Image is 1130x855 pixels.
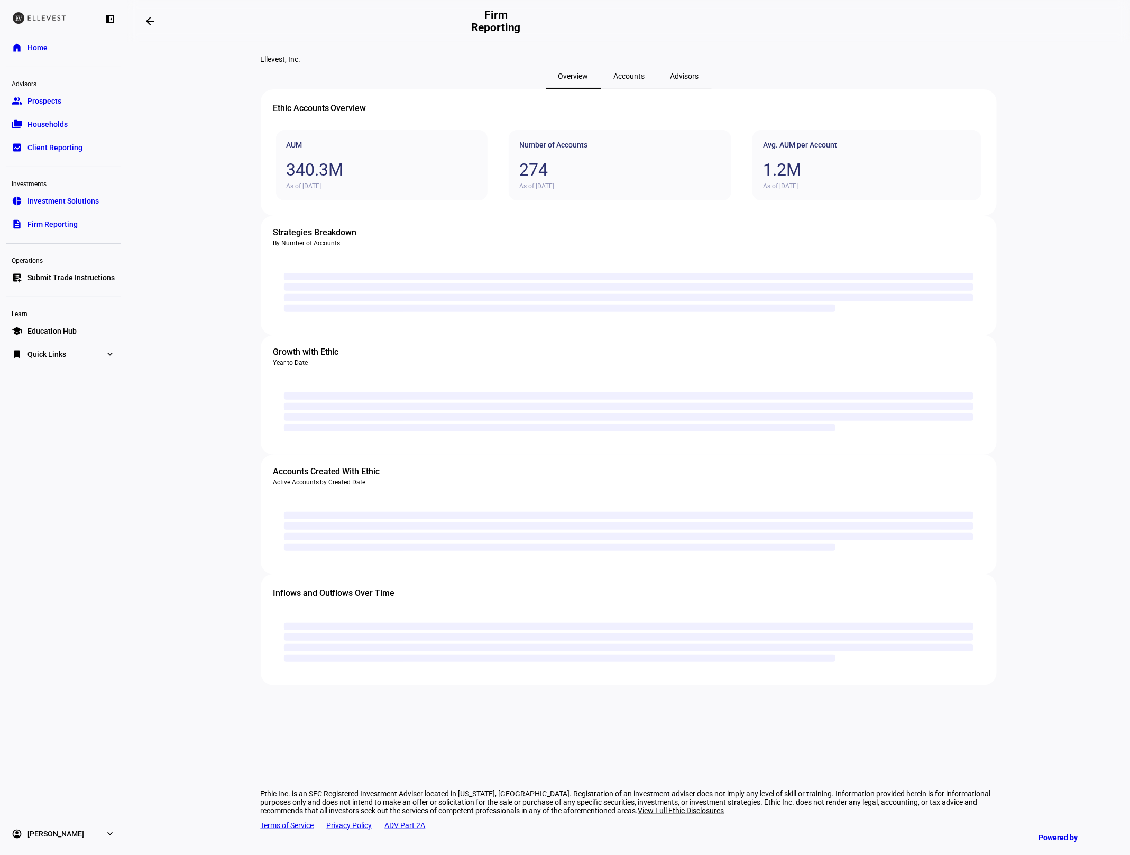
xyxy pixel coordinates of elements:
mat-icon: arrow_backwards [144,15,157,27]
ethic-insight-as-of-date: As of [DATE] [519,182,721,190]
span: Quick Links [27,349,66,360]
eth-mat-symbol: folder_copy [12,119,22,130]
a: Terms of Service [261,821,314,830]
div: Ellevest, Inc. [261,55,997,63]
span: Client Reporting [27,142,82,153]
a: pie_chartInvestment Solutions [6,190,121,212]
div: 1.2M [763,160,970,180]
span: Advisors [670,72,699,80]
a: descriptionFirm Reporting [6,214,121,235]
eth-mat-symbol: bid_landscape [12,142,22,153]
eth-mat-symbol: expand_more [105,349,115,360]
ethic-insight-title: AUM [287,141,477,149]
ethic-insight-as-of-date: As of [DATE] [287,182,477,190]
ethic-insight-title: Number of Accounts [519,141,721,149]
div: Growth with Ethic [273,346,984,358]
div: Ethic Accounts Overview [273,102,984,115]
div: Advisors [6,76,121,90]
span: Home [27,42,48,53]
h2: Firm Reporting [465,8,526,34]
a: homeHome [6,37,121,58]
span: Overview [558,72,589,80]
a: Privacy Policy [327,821,372,830]
span: Firm Reporting [27,219,78,229]
div: Learn [6,306,121,320]
eth-mat-symbol: school [12,326,22,336]
span: View Full Ethic Disclosures [638,806,724,815]
div: Active Accounts by Created Date [273,478,984,486]
eth-mat-symbol: group [12,96,22,106]
span: Investment Solutions [27,196,99,206]
div: Strategies Breakdown [273,226,984,239]
ethic-insight-title: Avg. AUM per Account [763,141,970,149]
eth-mat-symbol: account_circle [12,829,22,839]
div: 340.3M [287,160,477,180]
span: [PERSON_NAME] [27,829,84,839]
span: Accounts [614,72,645,80]
div: By Number of Accounts [273,239,984,247]
div: Inflows and Outflows Over Time [273,587,984,600]
span: Households [27,119,68,130]
div: Investments [6,176,121,190]
eth-mat-symbol: bookmark [12,349,22,360]
div: Year to Date [273,358,984,367]
div: Operations [6,252,121,267]
span: Prospects [27,96,61,106]
span: Submit Trade Instructions [27,272,115,283]
eth-mat-symbol: list_alt_add [12,272,22,283]
eth-mat-symbol: pie_chart [12,196,22,206]
a: folder_copyHouseholds [6,114,121,135]
eth-mat-symbol: expand_more [105,829,115,839]
eth-mat-symbol: description [12,219,22,229]
ethic-insight-as-of-date: As of [DATE] [763,182,970,190]
span: Education Hub [27,326,77,336]
div: 274 [519,160,721,180]
div: Accounts Created With Ethic [273,465,984,478]
eth-mat-symbol: home [12,42,22,53]
eth-mat-symbol: left_panel_close [105,14,115,24]
div: Ethic Inc. is an SEC Registered Investment Adviser located in [US_STATE], [GEOGRAPHIC_DATA]. Regi... [261,789,997,815]
a: ADV Part 2A [385,821,426,830]
a: bid_landscapeClient Reporting [6,137,121,158]
a: groupProspects [6,90,121,112]
a: Powered by [1033,828,1114,847]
